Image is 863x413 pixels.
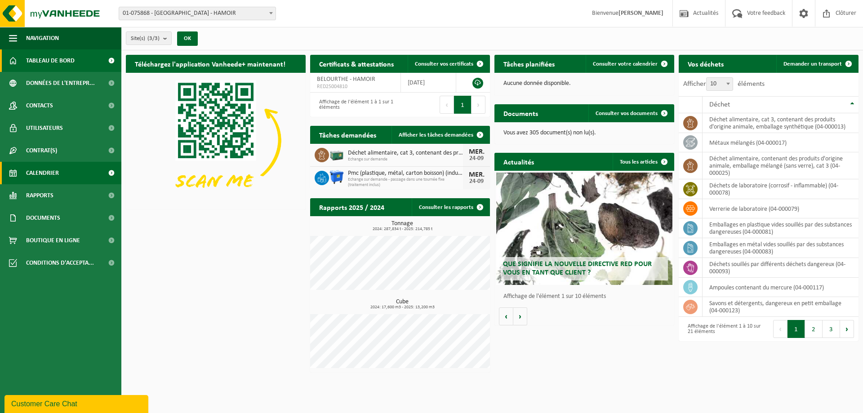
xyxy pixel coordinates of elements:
div: 24-09 [467,178,485,185]
span: 2024: 17,600 m3 - 2025: 13,200 m3 [315,305,490,310]
img: Download de VHEPlus App [126,73,306,208]
button: OK [177,31,198,46]
a: Afficher les tâches demandées [391,126,489,144]
h2: Téléchargez l'application Vanheede+ maintenant! [126,55,294,72]
a: Consulter les rapports [412,198,489,216]
td: savons et détergents, dangereux en petit emballage (04-000123) [703,297,859,317]
span: BELOURTHE - HAMOIR [317,76,375,83]
span: Contrat(s) [26,139,57,162]
button: Next [472,96,485,114]
h2: Rapports 2025 / 2024 [310,198,393,216]
label: Afficher éléments [683,80,765,88]
span: Echange sur demande [348,157,463,162]
p: Aucune donnée disponible. [503,80,665,87]
td: [DATE] [401,73,456,93]
span: Consulter vos documents [596,111,658,116]
h2: Actualités [494,153,543,170]
div: MER. [467,171,485,178]
img: PB-LB-0680-HPE-GN-01 [329,147,344,162]
h2: Vos déchets [679,55,733,72]
button: 3 [823,320,840,338]
button: Volgende [513,307,527,325]
h2: Documents [494,104,547,122]
div: Affichage de l'élément 1 à 1 sur 1 éléments [315,95,396,115]
img: WB-1100-HPE-BE-01 [329,169,344,185]
td: métaux mélangés (04-000017) [703,133,859,152]
div: MER. [467,148,485,155]
span: Consulter vos certificats [415,61,473,67]
span: Pmc (plastique, métal, carton boisson) (industriel) [348,170,463,177]
span: Documents [26,207,60,229]
span: Rapports [26,184,53,207]
button: Site(s)(3/3) [126,31,172,45]
span: 10 [707,78,733,90]
span: Demander un transport [783,61,842,67]
td: emballages en métal vides souillés par des substances dangereuses (04-000083) [703,238,859,258]
span: Utilisateurs [26,117,63,139]
a: Consulter vos documents [588,104,673,122]
span: Que signifie la nouvelle directive RED pour vous en tant que client ? [503,261,652,276]
div: Affichage de l'élément 1 à 10 sur 21 éléments [683,319,764,339]
iframe: chat widget [4,393,150,413]
span: Données de l'entrepr... [26,72,95,94]
button: Previous [773,320,787,338]
span: 10 [706,77,733,91]
td: verrerie de laboratoire (04-000079) [703,199,859,218]
button: 1 [787,320,805,338]
button: 2 [805,320,823,338]
td: déchet alimentaire, contenant des produits d'origine animale, emballage mélangé (sans verre), cat... [703,152,859,179]
span: Déchet alimentaire, cat 3, contenant des produits d'origine animale, emballage s... [348,150,463,157]
span: RED25004810 [317,83,394,90]
button: Next [840,320,854,338]
strong: [PERSON_NAME] [618,10,663,17]
span: Déchet [709,101,730,108]
span: Tableau de bord [26,49,75,72]
a: Demander un transport [776,55,858,73]
span: Echange sur demande - passage dans une tournée fixe (traitement inclus) [348,177,463,188]
count: (3/3) [147,36,160,41]
span: Afficher les tâches demandées [399,132,473,138]
h2: Tâches planifiées [494,55,564,72]
button: Vorige [499,307,513,325]
div: 24-09 [467,155,485,162]
span: Conditions d'accepta... [26,252,94,274]
span: 2024: 287,834 t - 2025: 214,785 t [315,227,490,231]
p: Vous avez 305 document(s) non lu(s). [503,130,665,136]
td: ampoules contenant du mercure (04-000117) [703,278,859,297]
h2: Certificats & attestations [310,55,403,72]
span: Contacts [26,94,53,117]
span: 01-075868 - BELOURTHE - HAMOIR [119,7,276,20]
p: Affichage de l'élément 1 sur 10 éléments [503,293,670,300]
span: 01-075868 - BELOURTHE - HAMOIR [119,7,276,20]
td: déchet alimentaire, cat 3, contenant des produits d'origine animale, emballage synthétique (04-00... [703,113,859,133]
span: Boutique en ligne [26,229,80,252]
button: 1 [454,96,472,114]
td: emballages en plastique vides souillés par des substances dangereuses (04-000081) [703,218,859,238]
a: Tous les articles [613,153,673,171]
h3: Tonnage [315,221,490,231]
h2: Tâches demandées [310,126,385,143]
h3: Cube [315,299,490,310]
td: déchets de laboratoire (corrosif - inflammable) (04-000078) [703,179,859,199]
button: Previous [440,96,454,114]
a: Consulter votre calendrier [586,55,673,73]
a: Consulter vos certificats [408,55,489,73]
span: Calendrier [26,162,59,184]
td: déchets souillés par différents déchets dangereux (04-000093) [703,258,859,278]
a: Que signifie la nouvelle directive RED pour vous en tant que client ? [496,173,672,285]
span: Site(s) [131,32,160,45]
span: Navigation [26,27,59,49]
span: Consulter votre calendrier [593,61,658,67]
